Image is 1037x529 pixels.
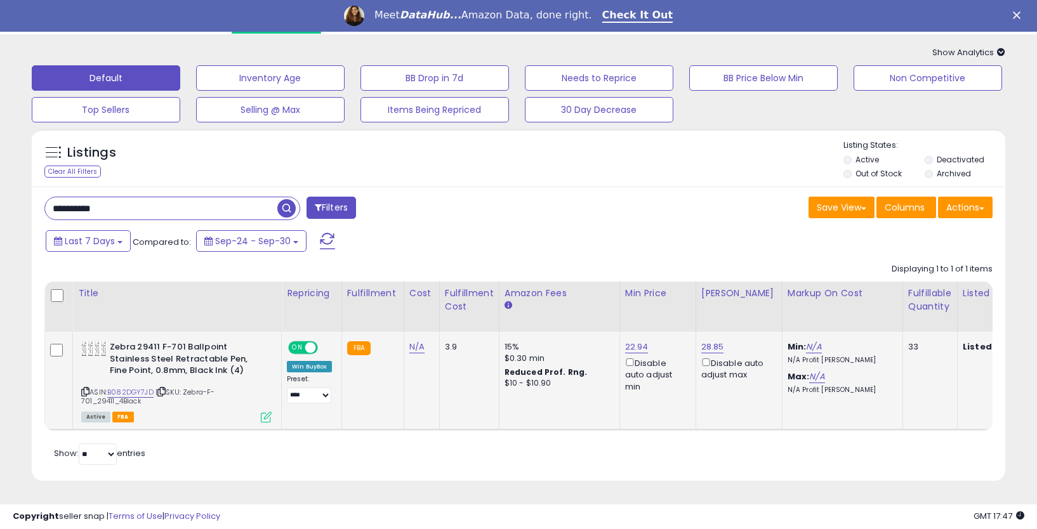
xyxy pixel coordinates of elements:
[855,154,879,165] label: Active
[908,287,952,313] div: Fulfillable Quantity
[505,367,588,377] b: Reduced Prof. Rng.
[347,287,399,300] div: Fulfillment
[287,361,332,372] div: Win BuyBox
[963,341,1020,353] b: Listed Price:
[689,65,838,91] button: BB Price Below Min
[854,65,1002,91] button: Non Competitive
[81,387,215,406] span: | SKU: Zebra-F-701_29411_4Black
[13,511,220,523] div: seller snap | |
[65,235,115,247] span: Last 7 Days
[78,287,276,300] div: Title
[1013,11,1026,19] div: Close
[445,287,494,313] div: Fulfillment Cost
[525,65,673,91] button: Needs to Reprice
[215,235,291,247] span: Sep-24 - Sep-30
[505,300,512,311] small: Amazon Fees.
[938,197,993,218] button: Actions
[81,412,110,422] span: All listings currently available for purchase on Amazon
[602,9,673,23] a: Check It Out
[287,375,332,403] div: Preset:
[908,341,948,353] div: 33
[445,341,489,353] div: 3.9
[360,65,509,91] button: BB Drop in 7d
[344,6,364,26] img: Profile image for Georgie
[67,144,116,162] h5: Listings
[625,341,649,353] a: 22.94
[316,343,336,353] span: OFF
[289,343,305,353] span: ON
[133,236,191,248] span: Compared to:
[110,341,264,380] b: Zebra 29411 F-701 Ballpoint Stainless Steel Retractable Pen, Fine Point, 0.8mm, Black Ink (4)
[809,197,875,218] button: Save View
[701,341,724,353] a: 28.85
[196,97,345,122] button: Selling @ Max
[81,341,107,356] img: 41O1ujl86cL._SL40_.jpg
[505,378,610,389] div: $10 - $10.90
[505,353,610,364] div: $0.30 min
[876,197,936,218] button: Columns
[46,230,131,252] button: Last 7 Days
[937,154,984,165] label: Deactivated
[112,412,134,422] span: FBA
[625,356,686,393] div: Disable auto adjust min
[81,341,272,421] div: ASIN:
[347,341,371,355] small: FBA
[54,447,145,459] span: Show: entries
[196,230,307,252] button: Sep-24 - Sep-30
[196,65,345,91] button: Inventory Age
[360,97,509,122] button: Items Being Repriced
[32,65,180,91] button: Default
[400,9,461,21] i: DataHub...
[44,166,101,178] div: Clear All Filters
[374,9,592,22] div: Meet Amazon Data, done right.
[701,287,777,300] div: [PERSON_NAME]
[625,287,690,300] div: Min Price
[782,282,902,332] th: The percentage added to the cost of goods (COGS) that forms the calculator for Min & Max prices.
[809,370,824,383] a: N/A
[892,263,993,275] div: Displaying 1 to 1 of 1 items
[974,510,1024,522] span: 2025-10-8 17:47 GMT
[409,341,425,353] a: N/A
[932,46,1005,58] span: Show Analytics
[855,168,902,179] label: Out of Stock
[409,287,434,300] div: Cost
[13,510,59,522] strong: Copyright
[937,168,971,179] label: Archived
[885,201,925,214] span: Columns
[701,356,772,381] div: Disable auto adjust max
[287,287,336,300] div: Repricing
[109,510,162,522] a: Terms of Use
[505,287,614,300] div: Amazon Fees
[788,386,893,395] p: N/A Profit [PERSON_NAME]
[843,140,1005,152] p: Listing States:
[788,341,807,353] b: Min:
[788,356,893,365] p: N/A Profit [PERSON_NAME]
[806,341,821,353] a: N/A
[164,510,220,522] a: Privacy Policy
[788,370,810,382] b: Max:
[788,287,897,300] div: Markup on Cost
[107,387,154,398] a: B082DGY7JD
[525,97,673,122] button: 30 Day Decrease
[505,341,610,353] div: 15%
[32,97,180,122] button: Top Sellers
[307,197,356,219] button: Filters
